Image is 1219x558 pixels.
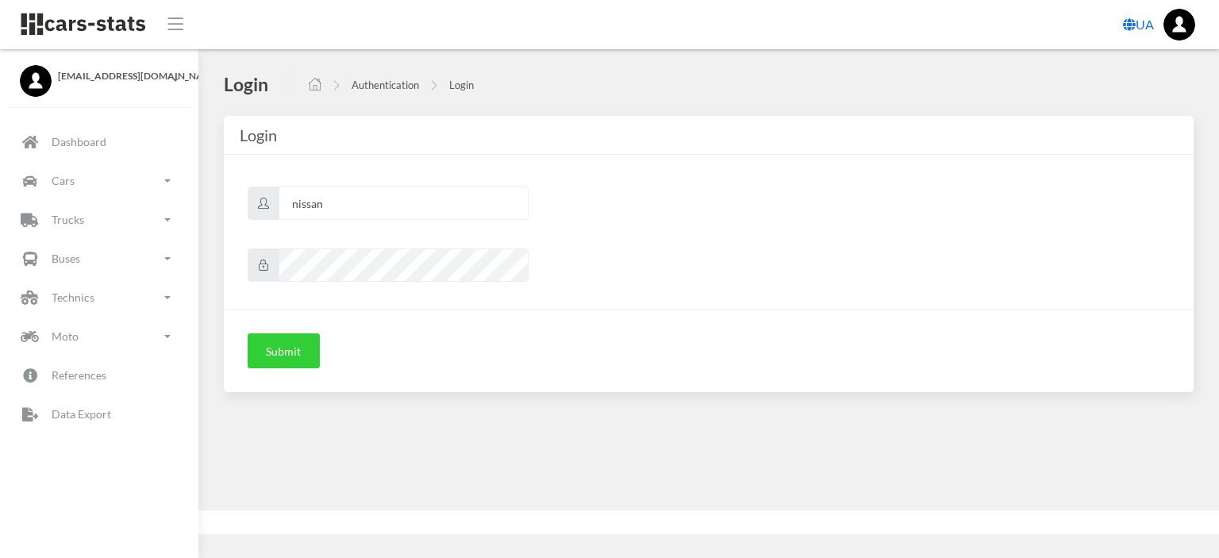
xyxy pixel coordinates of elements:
[52,210,84,229] p: Trucks
[52,365,106,385] p: References
[12,357,187,394] a: References
[352,79,419,91] a: Authentication
[279,187,529,220] input: Username
[58,69,179,83] span: [EMAIL_ADDRESS][DOMAIN_NAME]
[12,241,187,277] a: Buses
[1117,9,1160,40] a: UA
[20,12,147,37] img: navbar brand
[12,318,187,355] a: Moto
[12,396,187,433] a: Data Export
[52,404,111,424] p: Data Export
[12,124,187,160] a: Dashboard
[52,171,75,190] p: Cars
[52,132,106,152] p: Dashboard
[1163,9,1195,40] img: ...
[240,125,277,144] span: Login
[20,65,179,83] a: [EMAIL_ADDRESS][DOMAIN_NAME]
[248,333,320,368] button: Submit
[52,287,94,307] p: Technics
[52,326,79,346] p: Moto
[52,248,80,268] p: Buses
[12,163,187,199] a: Cars
[12,279,187,316] a: Technics
[449,79,474,91] a: Login
[224,72,268,96] h4: Login
[12,202,187,238] a: Trucks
